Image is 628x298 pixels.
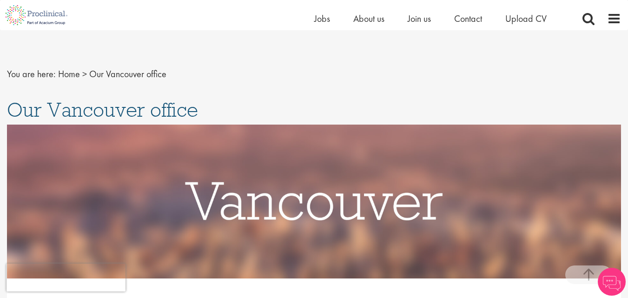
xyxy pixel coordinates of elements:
iframe: reCAPTCHA [7,264,126,291]
a: Contact [454,13,482,25]
span: Our Vancouver office [7,97,198,122]
span: You are here: [7,68,56,80]
img: Vancouver [7,125,621,279]
a: Join us [408,13,431,25]
a: breadcrumb link [58,68,80,80]
span: Our Vancouver office [89,68,166,80]
img: Chatbot [598,268,626,296]
a: Upload CV [505,13,547,25]
a: About us [353,13,384,25]
span: > [82,68,87,80]
a: Jobs [314,13,330,25]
